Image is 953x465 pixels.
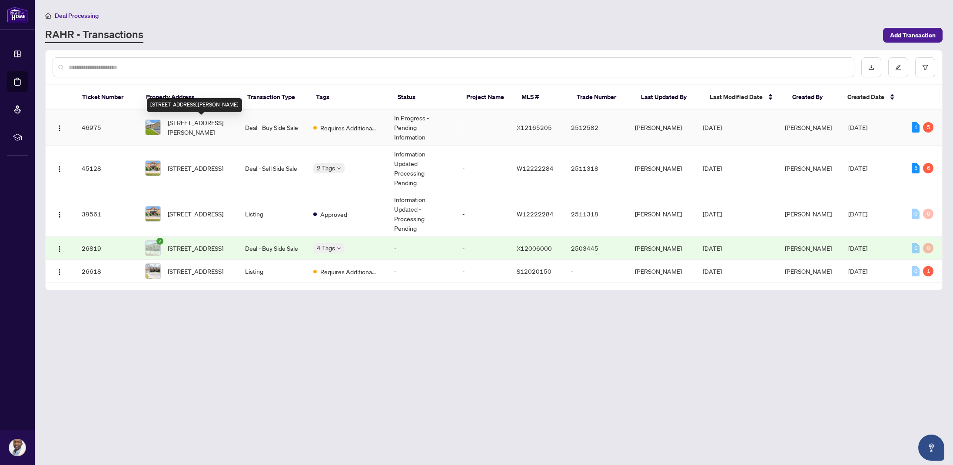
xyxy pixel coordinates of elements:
span: check-circle [156,238,163,245]
span: Add Transaction [890,28,936,42]
div: [STREET_ADDRESS][PERSON_NAME] [147,98,242,112]
div: 5 [923,122,933,133]
span: [PERSON_NAME] [785,210,832,218]
td: Listing [238,260,306,283]
td: In Progress - Pending Information [387,110,455,146]
button: Logo [53,120,66,134]
button: Add Transaction [883,28,943,43]
th: Status [391,85,459,110]
td: Deal - Buy Side Sale [238,237,306,260]
img: thumbnail-img [146,120,160,135]
span: [PERSON_NAME] [785,123,832,131]
button: filter [915,57,935,77]
img: Profile Icon [9,439,26,456]
div: 1 [912,122,920,133]
div: 1 [923,266,933,276]
td: - [387,237,455,260]
button: Logo [53,241,66,255]
td: - [455,110,510,146]
span: [STREET_ADDRESS] [168,266,223,276]
td: 26819 [75,237,138,260]
span: [DATE] [848,164,867,172]
span: X12165205 [517,123,552,131]
a: RAHR - Transactions [45,27,143,43]
span: Last Modified Date [710,92,763,102]
span: [DATE] [703,210,722,218]
img: thumbnail-img [146,206,160,221]
img: thumbnail-img [146,161,160,176]
td: [PERSON_NAME] [628,260,696,283]
span: [DATE] [848,244,867,252]
span: [DATE] [703,123,722,131]
span: down [337,166,341,170]
td: Information Updated - Processing Pending [387,146,455,191]
td: 2512582 [564,110,628,146]
img: Logo [56,125,63,132]
span: Approved [320,209,347,219]
button: edit [888,57,908,77]
span: 4 Tags [317,243,335,253]
span: [STREET_ADDRESS][PERSON_NAME] [168,118,231,137]
div: 0 [923,243,933,253]
span: home [45,13,51,19]
img: Logo [56,211,63,218]
span: [DATE] [848,123,867,131]
span: S12020150 [517,267,551,275]
span: X12006000 [517,244,552,252]
td: [PERSON_NAME] [628,110,696,146]
button: download [861,57,881,77]
th: Created By [785,85,840,110]
th: Tags [309,85,391,110]
span: [PERSON_NAME] [785,244,832,252]
td: Deal - Sell Side Sale [238,146,306,191]
span: [DATE] [703,267,722,275]
td: 2503445 [564,237,628,260]
img: logo [7,7,28,23]
img: thumbnail-img [146,241,160,256]
span: W12222284 [517,210,554,218]
th: Last Modified Date [703,85,785,110]
span: Requires Additional Docs [320,123,377,133]
td: [PERSON_NAME] [628,191,696,237]
th: MLS # [515,85,570,110]
td: - [564,260,628,283]
td: 46975 [75,110,138,146]
span: 2 Tags [317,163,335,173]
th: Property Address [139,85,240,110]
span: [STREET_ADDRESS] [168,163,223,173]
img: Logo [56,246,63,252]
span: [DATE] [703,164,722,172]
td: - [455,260,510,283]
td: - [455,146,510,191]
div: 0 [912,243,920,253]
td: 2511318 [564,146,628,191]
span: [DATE] [703,244,722,252]
th: Trade Number [570,85,634,110]
span: Requires Additional Docs [320,267,377,276]
td: Listing [238,191,306,237]
span: W12222284 [517,164,554,172]
button: Logo [53,207,66,221]
span: [DATE] [848,267,867,275]
div: 0 [912,266,920,276]
th: Project Name [459,85,515,110]
th: Ticket Number [75,85,139,110]
button: Logo [53,161,66,175]
td: Information Updated - Processing Pending [387,191,455,237]
button: Open asap [918,435,944,461]
span: download [868,64,874,70]
span: filter [922,64,928,70]
button: Logo [53,264,66,278]
td: 26618 [75,260,138,283]
img: thumbnail-img [146,264,160,279]
td: Deal - Buy Side Sale [238,110,306,146]
th: Created Date [840,85,905,110]
span: [PERSON_NAME] [785,164,832,172]
td: - [387,260,455,283]
div: 0 [912,209,920,219]
td: - [455,237,510,260]
span: [PERSON_NAME] [785,267,832,275]
img: Logo [56,166,63,173]
span: [DATE] [848,210,867,218]
td: - [455,191,510,237]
